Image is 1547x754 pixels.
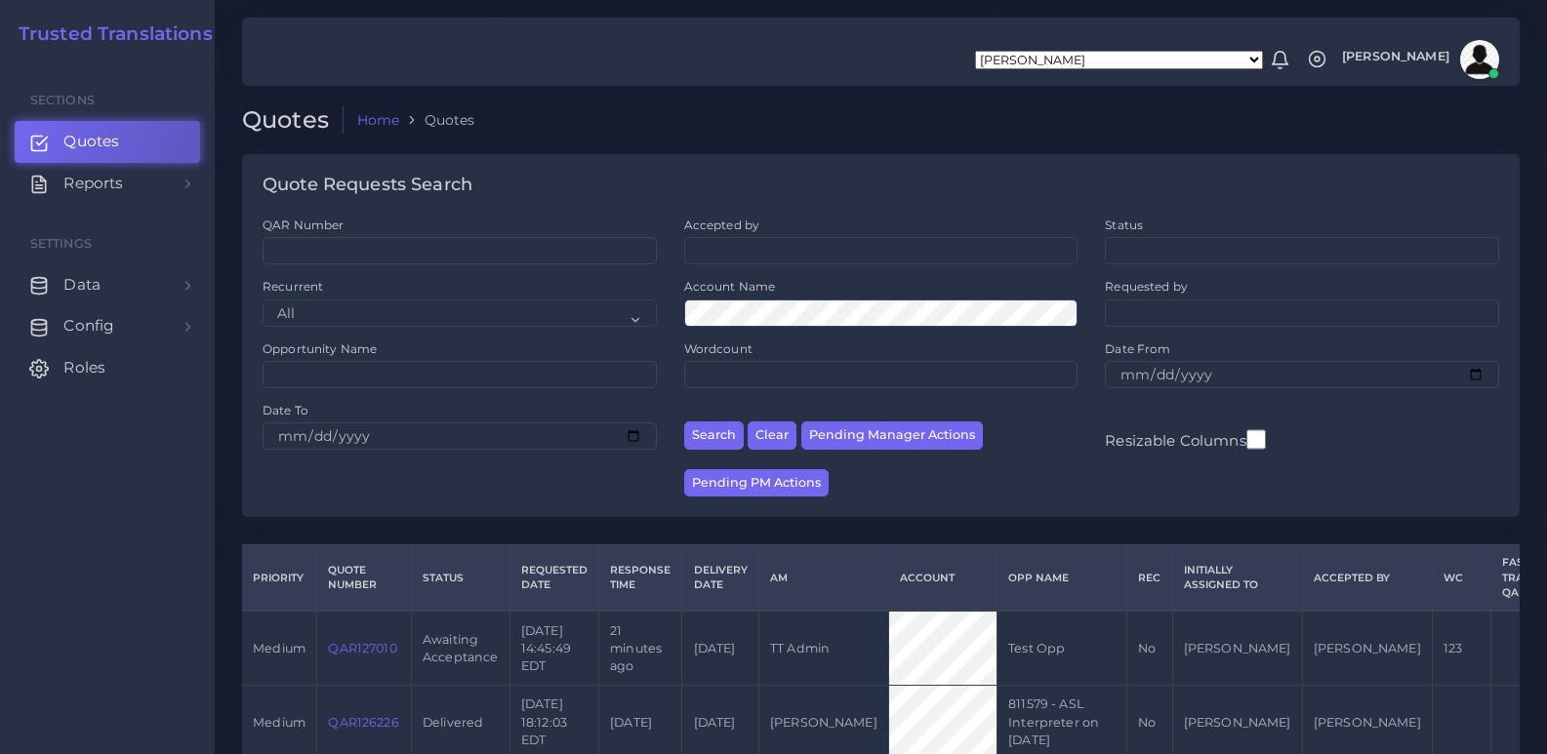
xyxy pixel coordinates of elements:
[15,163,200,204] a: Reports
[758,611,888,685] td: TT Admin
[411,545,509,612] th: Status
[15,347,200,388] a: Roles
[748,421,796,450] button: Clear
[242,106,344,135] h2: Quotes
[1460,40,1499,79] img: avatar
[1342,51,1449,63] span: [PERSON_NAME]
[328,641,396,655] a: QAR127010
[801,421,983,450] button: Pending Manager Actions
[888,545,997,612] th: Account
[30,93,95,107] span: Sections
[758,545,888,612] th: AM
[242,545,317,612] th: Priority
[1105,340,1170,357] label: Date From
[317,545,412,612] th: Quote Number
[997,545,1126,612] th: Opp Name
[263,340,377,357] label: Opportunity Name
[63,131,119,152] span: Quotes
[1127,545,1172,612] th: REC
[253,641,305,655] span: medium
[399,110,474,130] li: Quotes
[1302,611,1432,685] td: [PERSON_NAME]
[1105,427,1265,452] label: Resizable Columns
[15,121,200,162] a: Quotes
[684,278,776,295] label: Account Name
[1172,545,1302,612] th: Initially Assigned to
[1105,217,1143,233] label: Status
[15,264,200,305] a: Data
[599,545,682,612] th: Response Time
[411,611,509,685] td: Awaiting Acceptance
[1246,427,1266,452] input: Resizable Columns
[263,278,323,295] label: Recurrent
[5,23,213,46] a: Trusted Translations
[599,611,682,685] td: 21 minutes ago
[357,110,400,130] a: Home
[63,274,101,296] span: Data
[997,611,1126,685] td: Test Opp
[684,340,753,357] label: Wordcount
[1332,40,1506,79] a: [PERSON_NAME]avatar
[263,217,344,233] label: QAR Number
[509,545,598,612] th: Requested Date
[15,305,200,346] a: Config
[684,217,760,233] label: Accepted by
[63,357,105,378] span: Roles
[63,173,123,194] span: Reports
[1302,545,1432,612] th: Accepted by
[63,315,114,337] span: Config
[1105,278,1188,295] label: Requested by
[684,469,829,497] button: Pending PM Actions
[682,611,758,685] td: [DATE]
[684,421,744,450] button: Search
[1172,611,1302,685] td: [PERSON_NAME]
[263,175,472,196] h4: Quote Requests Search
[328,715,398,730] a: QAR126226
[1432,545,1490,612] th: WC
[509,611,598,685] td: [DATE] 14:45:49 EDT
[1432,611,1490,685] td: 123
[682,545,758,612] th: Delivery Date
[30,236,92,251] span: Settings
[263,402,308,418] label: Date To
[253,715,305,730] span: medium
[1127,611,1172,685] td: No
